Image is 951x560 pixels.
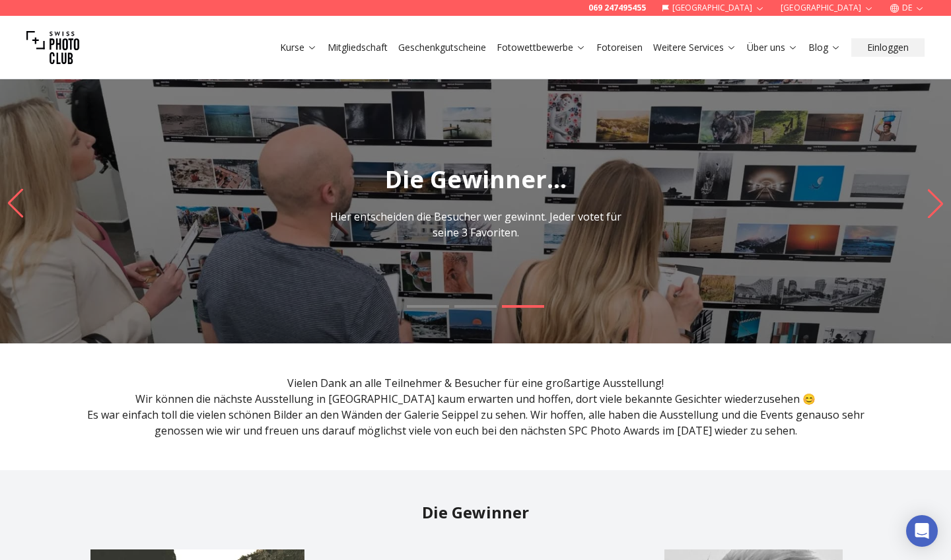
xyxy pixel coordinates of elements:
[26,21,79,74] img: Swiss photo club
[497,41,586,54] a: Fotowettbewerbe
[742,38,803,57] button: Über uns
[63,407,888,438] p: Es war einfach toll die vielen schönen Bilder an den Wänden der Galerie Seippel zu sehen. Wir hof...
[63,391,888,407] p: Wir können die nächste Ausstellung in [GEOGRAPHIC_DATA] kaum erwarten und hoffen, dort viele beka...
[808,41,841,54] a: Blog
[803,38,846,57] button: Blog
[280,41,317,54] a: Kurse
[322,38,393,57] button: Mitgliedschaft
[328,209,623,240] p: Hier entscheiden die Besucher wer gewinnt. Jeder votet für seine 3 Favoriten.
[287,376,664,390] span: Vielen Dank an alle Teilnehmer & Besucher für eine großartige Ausstellung!
[851,38,925,57] button: Einloggen
[588,3,646,13] a: 069 247495455
[63,502,888,523] h2: Die Gewinner
[906,515,938,547] div: Open Intercom Messenger
[596,41,643,54] a: Fotoreisen
[648,38,742,57] button: Weitere Services
[398,41,486,54] a: Geschenkgutscheine
[275,38,322,57] button: Kurse
[393,38,491,57] button: Geschenkgutscheine
[591,38,648,57] button: Fotoreisen
[491,38,591,57] button: Fotowettbewerbe
[747,41,798,54] a: Über uns
[653,41,736,54] a: Weitere Services
[328,41,388,54] a: Mitgliedschaft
